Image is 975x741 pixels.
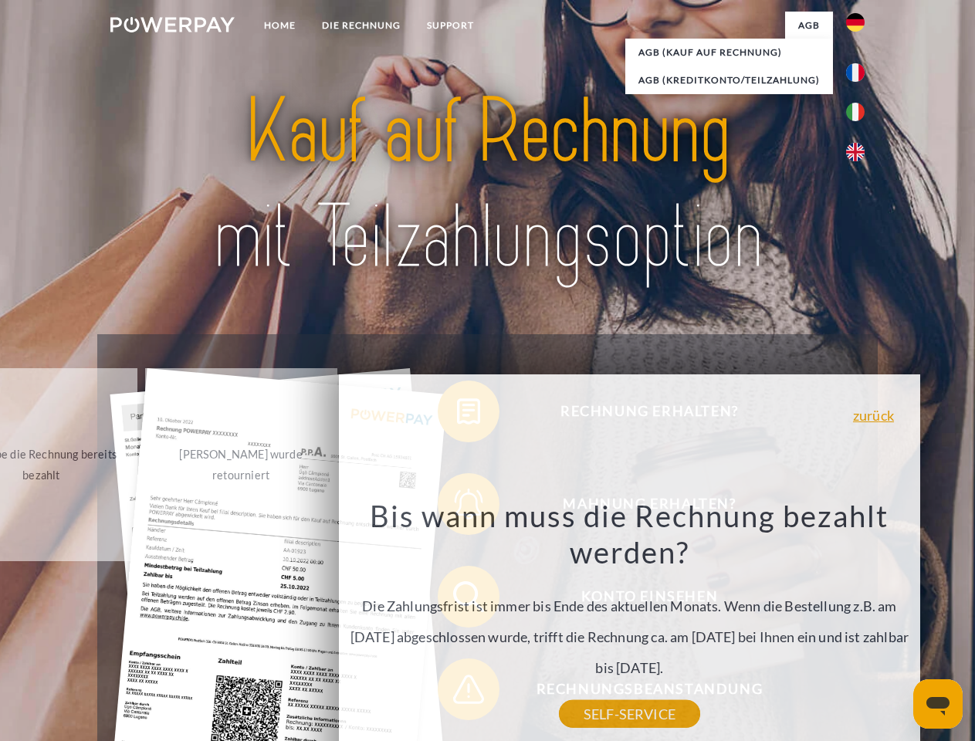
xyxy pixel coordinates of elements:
img: fr [846,63,865,82]
img: logo-powerpay-white.svg [110,17,235,32]
img: it [846,103,865,121]
iframe: Schaltfläche zum Öffnen des Messaging-Fensters [913,679,963,729]
div: Die Zahlungsfrist ist immer bis Ende des aktuellen Monats. Wenn die Bestellung z.B. am [DATE] abg... [348,497,912,714]
a: SUPPORT [414,12,487,39]
a: SELF-SERVICE [559,700,700,728]
a: AGB (Kauf auf Rechnung) [625,39,833,66]
a: AGB (Kreditkonto/Teilzahlung) [625,66,833,94]
a: Home [251,12,309,39]
div: [PERSON_NAME] wurde retourniert [154,444,328,486]
h3: Bis wann muss die Rechnung bezahlt werden? [348,497,912,571]
img: en [846,143,865,161]
img: de [846,13,865,32]
a: DIE RECHNUNG [309,12,414,39]
img: title-powerpay_de.svg [147,74,828,296]
a: agb [785,12,833,39]
a: zurück [853,408,894,422]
